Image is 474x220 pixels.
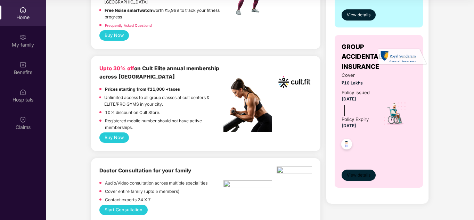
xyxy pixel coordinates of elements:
div: Policy Expiry [342,116,369,123]
p: 10% discount on Cult Store. [105,109,160,116]
img: pc2.png [223,78,272,132]
span: Cover [342,72,374,79]
b: on Cult Elite annual membership across [GEOGRAPHIC_DATA] [99,65,219,80]
img: svg+xml;base64,PHN2ZyB3aWR0aD0iMjAiIGhlaWdodD0iMjAiIHZpZXdCb3g9IjAgMCAyMCAyMCIgZmlsbD0ibm9uZSIgeG... [19,34,26,41]
p: worth ₹5,999 to track your fitness progress [105,7,223,20]
img: svg+xml;base64,PHN2ZyBpZD0iQmVuZWZpdHMiIHhtbG5zPSJodHRwOi8vd3d3LnczLm9yZy8yMDAwL3N2ZyIgd2lkdGg9Ij... [19,61,26,68]
span: [DATE] [342,96,356,101]
p: Contact experts 24 X 7 [105,196,151,203]
button: View details [342,170,376,181]
strong: Free Noise smartwatch [105,8,152,13]
p: Cover entire family (upto 5 members) [105,188,180,195]
img: pngtree-physiotherapy-physiotherapist-rehab-disability-stretching-png-image_6063262.png [223,180,272,189]
img: svg+xml;base64,PHN2ZyB4bWxucz0iaHR0cDovL3d3dy53My5vcmcvMjAwMC9zdmciIHdpZHRoPSI0OC45NDMiIGhlaWdodD... [338,137,355,154]
span: [DATE] [342,123,356,128]
b: Upto 30% off [99,65,134,72]
button: View details [342,9,376,21]
img: physica%20-%20Edited.png [277,166,312,176]
b: Doctor Consultation for your family [99,167,191,174]
img: svg+xml;base64,PHN2ZyBpZD0iSG9tZSIgeG1sbnM9Imh0dHA6Ly93d3cudzMub3JnLzIwMDAvc3ZnIiB3aWR0aD0iMjAiIG... [19,6,26,13]
div: Policy issued [342,89,370,96]
span: ₹10 Lakhs [342,80,374,86]
span: View details [347,172,370,179]
strong: Prices starting from ₹11,000 +taxes [105,87,180,92]
img: svg+xml;base64,PHN2ZyBpZD0iQ2xhaW0iIHhtbG5zPSJodHRwOi8vd3d3LnczLm9yZy8yMDAwL3N2ZyIgd2lkdGg9IjIwIi... [19,116,26,123]
span: GROUP ACCIDENTAL INSURANCE [342,42,382,72]
img: icon [383,101,407,126]
p: Registered mobile number should not have active memberships. [105,117,223,131]
button: Buy Now [99,30,129,41]
button: Buy Now [99,132,129,143]
p: Audio/Video consultation across multiple specialities [105,180,207,186]
a: Frequently Asked Questions! [105,23,152,27]
img: cult.png [277,64,312,100]
button: Start Consultation [99,205,148,215]
p: Unlimited access to all group classes at cult centers & ELITE/PRO GYMS in your city. [104,94,223,107]
img: svg+xml;base64,PHN2ZyBpZD0iSG9zcGl0YWxzIiB4bWxucz0iaHR0cDovL3d3dy53My5vcmcvMjAwMC9zdmciIHdpZHRoPS... [19,89,26,96]
img: insurerLogo [378,48,427,65]
span: View details [347,12,370,18]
